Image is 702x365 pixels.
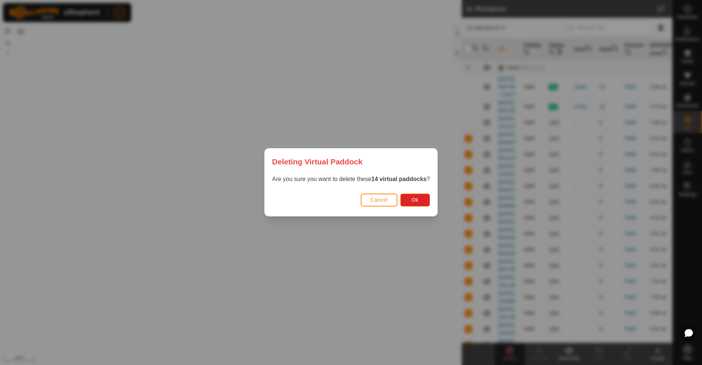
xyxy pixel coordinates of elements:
[272,176,430,182] span: Are you sure you want to delete these ?
[400,194,430,207] button: Ok
[372,176,427,182] strong: 14 virtual paddocks
[272,156,363,167] span: Deleting Virtual Paddock
[370,197,388,203] span: Cancel
[361,194,397,207] button: Cancel
[412,197,419,203] span: Ok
